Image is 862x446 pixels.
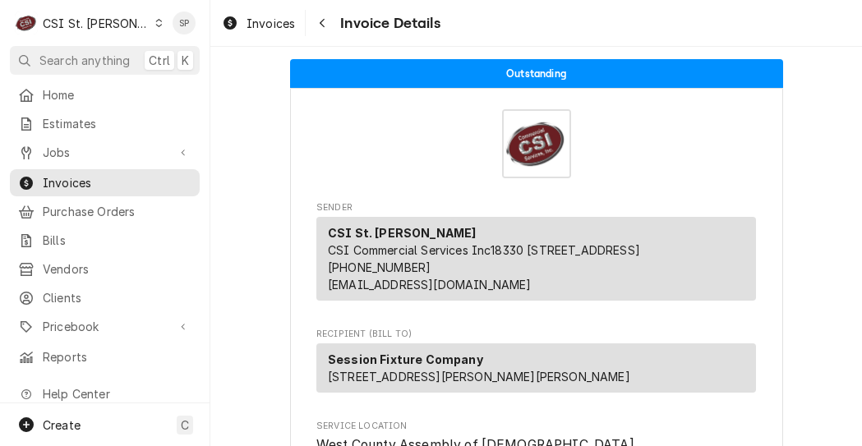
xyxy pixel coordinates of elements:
[10,198,200,225] a: Purchase Orders
[10,313,200,340] a: Go to Pricebook
[316,343,756,393] div: Recipient (Bill To)
[43,174,191,191] span: Invoices
[10,227,200,254] a: Bills
[10,255,200,283] a: Vendors
[43,144,167,161] span: Jobs
[328,352,483,366] strong: Session Fixture Company
[316,420,756,433] span: Service Location
[10,343,200,370] a: Reports
[43,115,191,132] span: Estimates
[328,226,476,240] strong: CSI St. [PERSON_NAME]
[316,217,756,307] div: Sender
[328,243,640,257] span: CSI Commercial Services Inc18330 [STREET_ADDRESS]
[39,52,130,69] span: Search anything
[316,201,756,308] div: Invoice Sender
[182,52,189,69] span: K
[309,10,335,36] button: Navigate back
[247,15,295,32] span: Invoices
[328,260,431,274] a: [PHONE_NUMBER]
[316,217,756,301] div: Sender
[43,86,191,103] span: Home
[10,46,200,75] button: Search anythingCtrlK
[10,380,200,407] a: Go to Help Center
[10,81,200,108] a: Home
[181,416,189,434] span: C
[173,11,196,34] div: Shelley Politte's Avatar
[10,110,200,137] a: Estimates
[316,343,756,399] div: Recipient (Bill To)
[43,318,167,335] span: Pricebook
[173,11,196,34] div: SP
[215,10,302,37] a: Invoices
[10,169,200,196] a: Invoices
[316,201,756,214] span: Sender
[43,232,191,249] span: Bills
[149,52,170,69] span: Ctrl
[43,15,150,32] div: CSI St. [PERSON_NAME]
[316,328,756,400] div: Invoice Recipient
[43,385,190,402] span: Help Center
[335,12,440,34] span: Invoice Details
[43,289,191,306] span: Clients
[328,278,531,292] a: [EMAIL_ADDRESS][DOMAIN_NAME]
[43,203,191,220] span: Purchase Orders
[43,348,191,366] span: Reports
[316,328,756,341] span: Recipient (Bill To)
[15,11,38,34] div: C
[43,260,191,278] span: Vendors
[506,68,566,79] span: Outstanding
[328,370,630,384] span: [STREET_ADDRESS][PERSON_NAME][PERSON_NAME]
[15,11,38,34] div: CSI St. Louis's Avatar
[10,284,200,311] a: Clients
[10,139,200,166] a: Go to Jobs
[502,109,571,178] img: Logo
[290,59,783,88] div: Status
[43,418,81,432] span: Create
